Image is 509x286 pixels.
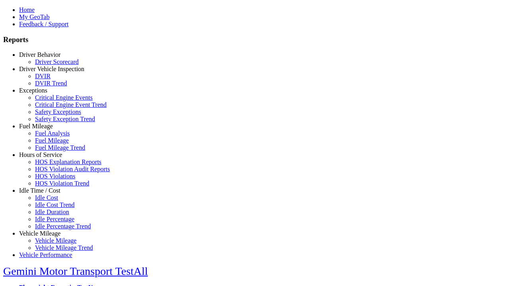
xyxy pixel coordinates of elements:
[19,187,60,194] a: Idle Time / Cost
[35,101,107,108] a: Critical Engine Event Trend
[19,14,50,20] a: My GeoTab
[35,130,70,137] a: Fuel Analysis
[19,123,53,129] a: Fuel Mileage
[19,251,72,258] a: Vehicle Performance
[3,35,506,44] h3: Reports
[3,265,148,277] a: Gemini Motor Transport TestAll
[35,94,93,101] a: Critical Engine Events
[35,173,75,180] a: HOS Violations
[35,216,74,222] a: Idle Percentage
[19,151,62,158] a: Hours of Service
[35,244,93,251] a: Vehicle Mileage Trend
[19,66,84,72] a: Driver Vehicle Inspection
[35,58,79,65] a: Driver Scorecard
[35,137,69,144] a: Fuel Mileage
[19,87,47,94] a: Exceptions
[35,237,76,244] a: Vehicle Mileage
[35,73,51,79] a: DVIR
[19,230,60,237] a: Vehicle Mileage
[35,144,85,151] a: Fuel Mileage Trend
[19,6,35,13] a: Home
[35,194,58,201] a: Idle Cost
[35,223,91,230] a: Idle Percentage Trend
[19,51,60,58] a: Driver Behavior
[35,116,95,122] a: Safety Exception Trend
[35,201,75,208] a: Idle Cost Trend
[19,21,68,27] a: Feedback / Support
[35,180,89,187] a: HOS Violation Trend
[35,108,81,115] a: Safety Exceptions
[35,80,67,87] a: DVIR Trend
[35,166,110,172] a: HOS Violation Audit Reports
[35,209,69,215] a: Idle Duration
[35,158,101,165] a: HOS Explanation Reports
